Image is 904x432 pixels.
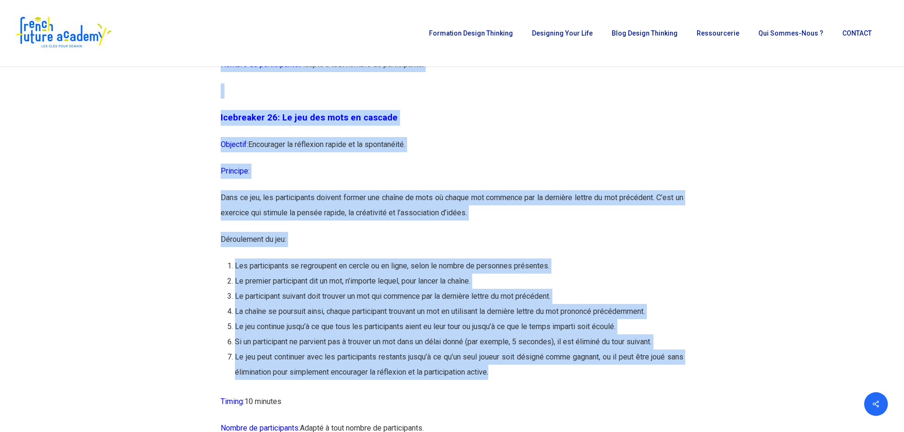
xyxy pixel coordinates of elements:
p: Déroulement du jeu: [221,232,683,258]
li: Les participants se regroupent en cercle ou en ligne, selon le nombre de personnes présentes. [235,258,683,274]
a: Blog Design Thinking [607,30,682,37]
span: Designing Your Life [532,29,593,37]
a: CONTACT [838,30,876,37]
span: Timing: [221,397,244,406]
li: Le premier participant dit un mot, n’importe lequel, pour lancer la chaîne. [235,274,683,289]
span: Nombre de participants: [221,60,300,69]
li: Si un participant ne parvient pas à trouver un mot dans un délai donné (par exemple, 5 secondes),... [235,334,683,349]
a: Ressourcerie [692,30,744,37]
span: Blog Design Thinking [612,29,678,37]
li: Le jeu peut continuer avec les participants restants jusqu’à ce qu’un seul joueur soit désigné co... [235,349,683,380]
li: Le participant suivant doit trouver un mot qui commence par la dernière lettre du mot précédent. [235,289,683,304]
span: Qui sommes-nous ? [758,29,823,37]
li: Le jeu continue jusqu’à ce que tous les participants aient eu leur tour ou jusqu’à ce que le temp... [235,319,683,334]
span: Formation Design Thinking [429,29,513,37]
span: Principe: [221,166,250,175]
span: CONTACT [842,29,872,37]
span: Icebreaker 26: Le jeu des mots en cascade [221,112,398,123]
li: La chaîne se poursuit ainsi, chaque participant trouvant un mot en utilisant la dernière lettre d... [235,304,683,319]
p: Adapté à tout nombre de participants. [221,57,683,83]
p: 10 minutes [221,394,683,421]
a: Designing Your Life [527,30,597,37]
img: French Future Academy [13,14,113,52]
a: Formation Design Thinking [424,30,518,37]
span: Ressourcerie [697,29,739,37]
a: Qui sommes-nous ? [754,30,828,37]
span: Objectif: [221,140,248,149]
p: Dans ce jeu, les participants doivent former une chaîne de mots où chaque mot commence par la der... [221,190,683,232]
p: Encourager la réflexion rapide et la spontanéité. [221,137,683,164]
